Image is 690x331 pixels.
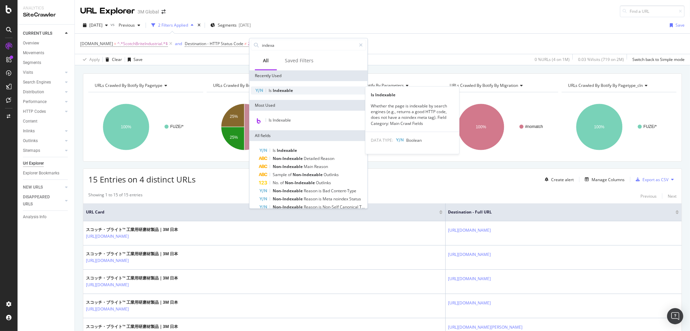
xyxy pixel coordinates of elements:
span: Non-Indexable [273,204,304,210]
span: URLs Crawled By Botify By locale [213,82,275,88]
span: 15 Entries on 4 distinct URLs [88,174,196,185]
span: Destination - Full URL [448,209,666,215]
div: Recently Used [249,70,367,81]
text: 100% [476,125,486,129]
span: ^.*ScotchBriteIndustrial.*$ [117,39,168,48]
div: Sitemaps [23,147,40,154]
a: [URL][DOMAIN_NAME][PERSON_NAME] [448,324,523,331]
a: [URL][DOMAIN_NAME] [448,251,491,258]
div: Create alert [551,177,574,183]
span: is [319,188,323,194]
div: Clear [112,57,122,62]
button: Segments[DATE] [208,20,253,31]
text: 100% [594,125,605,129]
div: Segments [23,59,41,66]
span: is [319,204,323,210]
span: noindex [333,196,349,202]
span: of [280,180,285,186]
div: NEW URLS [23,184,43,191]
text: FUZE/* [643,124,657,129]
span: vs [111,22,116,27]
button: Next [668,192,677,200]
span: Non-Indexable [273,164,304,169]
span: Non-Indexable [273,156,304,161]
span: Outlinks [324,172,339,177]
span: is [319,196,323,202]
a: Sitemaps [23,147,63,154]
a: NEW URLS [23,184,63,191]
div: Distribution [23,89,44,96]
button: Apply [80,54,100,65]
span: Reason [304,204,319,210]
input: Find a URL [620,5,685,17]
span: 200 [248,39,255,48]
text: 25% [230,135,238,140]
div: CURRENT URLS [23,30,52,37]
div: スコッチ・ブライト™ 工業用研磨材製品｜3M 日本 [86,299,178,305]
div: Previous [640,193,657,199]
div: Save [133,57,143,62]
h4: URLs Crawled By Botify By parameters [330,80,434,91]
div: Performance [23,98,47,105]
a: [URL][DOMAIN_NAME] [86,306,129,312]
svg: A chart. [207,98,322,156]
a: Distribution [23,89,63,96]
span: URLs Crawled By Botify By migration [450,82,518,88]
div: Content [23,118,37,125]
button: Previous [640,192,657,200]
div: 2 Filters Applied [158,22,188,28]
button: Create alert [542,174,574,185]
span: Destination - HTTP Status Code [185,41,243,46]
div: Is Indexable [365,92,459,98]
div: arrow-right-arrow-left [161,9,166,14]
div: Analytics [23,5,69,11]
span: Non-Indexable [293,172,324,177]
div: 0 % URLs ( 4 on 1M ) [535,57,570,62]
a: [URL][DOMAIN_NAME] [448,275,491,282]
div: Apply [89,57,100,62]
span: Reason [304,196,319,202]
div: Export as CSV [642,177,668,183]
div: Switch back to Simple mode [632,57,685,62]
a: [URL][DOMAIN_NAME] [86,233,129,240]
div: 3M Global [138,8,159,15]
span: URL Card [86,209,438,215]
div: [DATE] [239,22,251,28]
button: Export as CSV [633,174,668,185]
button: Clear [103,54,122,65]
span: Reason [314,164,328,169]
div: Next [668,193,677,199]
a: [URL][DOMAIN_NAME] [86,257,129,264]
span: Tag [359,204,366,210]
input: Search by field name [261,40,356,50]
div: times [196,22,202,29]
text: #nomatch [525,124,543,129]
div: DISAPPEARED URLS [23,194,57,208]
span: Detailed [304,156,321,161]
span: Main [304,164,314,169]
div: Inlinks [23,128,35,135]
a: Search Engines [23,79,63,86]
span: Status [349,196,361,202]
button: Save [667,20,685,31]
div: 0.03 % Visits ( 719 on 2M ) [578,57,624,62]
h4: URLs Crawled By Botify By migration [448,80,552,91]
span: [DOMAIN_NAME] [80,41,113,46]
button: 2 Filters Applied [149,20,196,31]
span: Segments [218,22,237,28]
span: Previous [116,22,135,28]
div: All fields [249,130,367,141]
button: and [175,40,182,47]
span: Is [269,88,273,93]
span: Is Indexable [269,117,291,123]
a: [URL][DOMAIN_NAME] [448,300,491,306]
div: Manage Columns [592,177,625,183]
span: Bad [323,188,331,194]
a: Segments [23,59,70,66]
a: Visits [23,69,63,76]
div: A chart. [562,98,677,156]
div: スコッチ・ブライト™ 工業用研磨材製品｜3M 日本 [86,227,178,233]
svg: A chart. [443,98,558,156]
text: 100% [121,125,131,129]
span: Canonical [340,204,359,210]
